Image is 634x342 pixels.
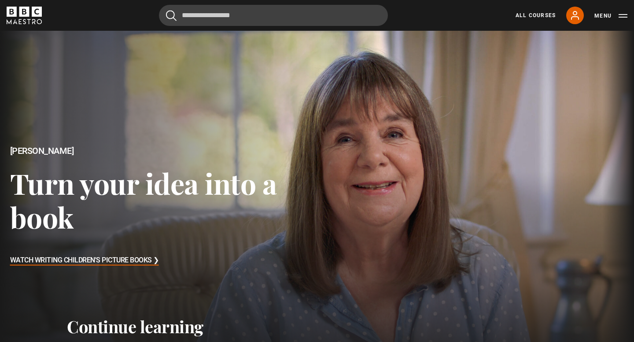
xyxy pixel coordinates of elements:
a: All Courses [516,11,556,19]
button: Toggle navigation [594,11,627,20]
svg: BBC Maestro [7,7,42,24]
h2: [PERSON_NAME] [10,146,317,156]
h3: Watch Writing Children's Picture Books ❯ [10,254,159,267]
h2: Continue learning [67,317,567,337]
button: Submit the search query [166,10,177,21]
input: Search [159,5,388,26]
h3: Turn your idea into a book [10,166,317,234]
